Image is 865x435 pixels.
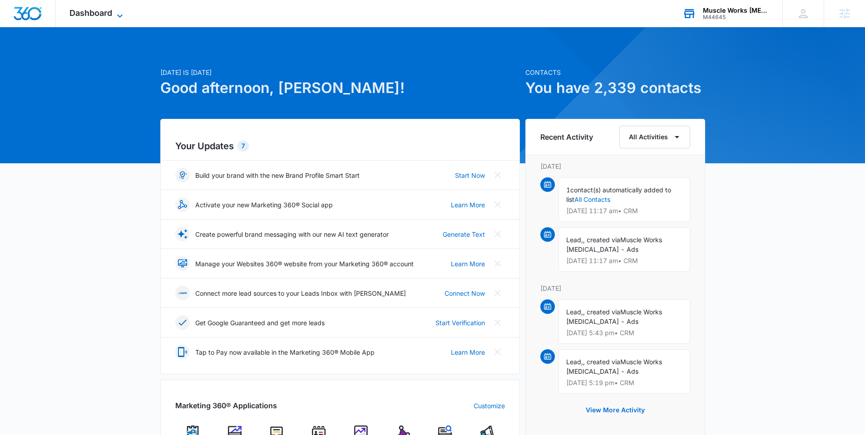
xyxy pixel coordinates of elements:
[566,358,583,366] span: Lead,
[195,318,325,327] p: Get Google Guaranteed and get more leads
[451,200,485,210] a: Learn More
[237,141,249,152] div: 7
[195,347,375,357] p: Tap to Pay now available in the Marketing 360® Mobile App
[577,399,654,421] button: View More Activity
[69,8,112,18] span: Dashboard
[574,196,610,203] a: All Contacts
[540,161,690,171] p: [DATE]
[566,258,682,264] p: [DATE] 11:17 am • CRM
[25,15,44,22] div: v 4.0.25
[583,308,620,316] span: , created via
[15,15,22,22] img: logo_orange.svg
[175,139,505,153] h2: Your Updates
[566,330,682,336] p: [DATE] 5:43 pm • CRM
[25,53,32,60] img: tab_domain_overview_orange.svg
[451,259,485,269] a: Learn More
[490,345,505,359] button: Close
[195,259,414,269] p: Manage your Websites 360® website from your Marketing 360® account
[443,230,485,239] a: Generate Text
[451,347,485,357] a: Learn More
[445,288,485,298] a: Connect Now
[474,401,505,411] a: Customize
[490,197,505,212] button: Close
[195,171,360,180] p: Build your brand with the new Brand Profile Smart Start
[525,68,705,77] p: Contacts
[160,68,520,77] p: [DATE] is [DATE]
[566,308,583,316] span: Lead,
[35,54,81,59] div: Domain Overview
[583,358,620,366] span: , created via
[490,315,505,330] button: Close
[160,77,520,99] h1: Good afternoon, [PERSON_NAME]!
[566,380,682,386] p: [DATE] 5:19 pm • CRM
[703,7,769,14] div: account name
[540,132,593,142] h6: Recent Activity
[540,283,690,293] p: [DATE]
[490,286,505,300] button: Close
[703,14,769,20] div: account id
[100,54,153,59] div: Keywords by Traffic
[195,200,333,210] p: Activate your new Marketing 360® Social app
[455,171,485,180] a: Start Now
[525,77,705,99] h1: You have 2,339 contacts
[566,186,570,194] span: 1
[175,400,277,411] h2: Marketing 360® Applications
[24,24,100,31] div: Domain: [DOMAIN_NAME]
[195,230,389,239] p: Create powerful brand messaging with our new AI text generator
[15,24,22,31] img: website_grey.svg
[490,227,505,241] button: Close
[583,236,620,244] span: , created via
[619,126,690,148] button: All Activities
[566,186,671,203] span: contact(s) automatically added to list
[195,288,406,298] p: Connect more lead sources to your Leads Inbox with [PERSON_NAME]
[566,236,583,244] span: Lead,
[435,318,485,327] a: Start Verification
[566,208,682,214] p: [DATE] 11:17 am • CRM
[490,168,505,182] button: Close
[490,256,505,271] button: Close
[90,53,98,60] img: tab_keywords_by_traffic_grey.svg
